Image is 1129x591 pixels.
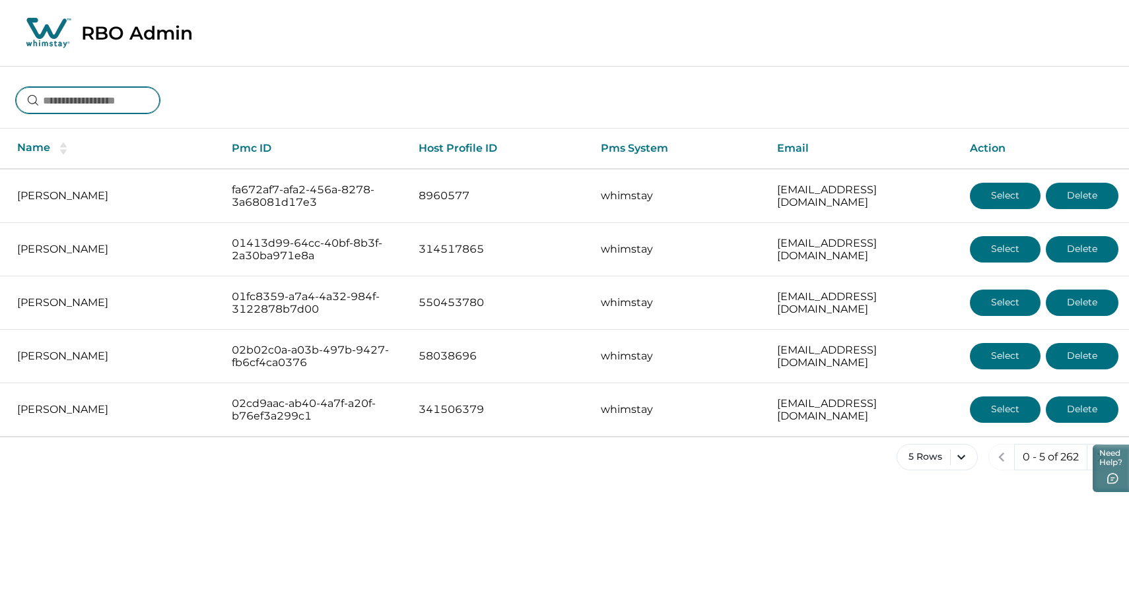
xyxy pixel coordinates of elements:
p: 0 - 5 of 262 [1023,451,1079,464]
p: [EMAIL_ADDRESS][DOMAIN_NAME] [777,237,949,263]
p: [PERSON_NAME] [17,403,211,416]
p: 314517865 [419,243,580,256]
button: Delete [1046,396,1118,423]
p: RBO Admin [81,22,193,44]
p: [PERSON_NAME] [17,243,211,256]
button: Delete [1046,236,1118,263]
p: [PERSON_NAME] [17,296,211,309]
p: 02b02c0a-a03b-497b-9427-fb6cf4ca0376 [232,344,397,369]
p: 8960577 [419,189,580,202]
button: 0 - 5 of 262 [1014,444,1087,470]
th: Email [767,129,959,169]
p: whimstay [601,403,756,416]
button: 5 Rows [897,444,978,470]
p: [PERSON_NAME] [17,350,211,363]
button: Select [970,396,1041,423]
p: whimstay [601,243,756,256]
th: Pms System [590,129,767,169]
p: 01fc8359-a7a4-4a32-984f-3122878b7d00 [232,290,397,316]
th: Host Profile ID [408,129,590,169]
p: [PERSON_NAME] [17,189,211,202]
p: 58038696 [419,350,580,363]
button: Select [970,290,1041,316]
button: Delete [1046,183,1118,209]
p: 01413d99-64cc-40bf-8b3f-2a30ba971e8a [232,237,397,263]
th: Action [959,129,1129,169]
button: Select [970,183,1041,209]
p: whimstay [601,296,756,309]
button: Select [970,343,1041,369]
p: [EMAIL_ADDRESS][DOMAIN_NAME] [777,344,949,369]
button: sorting [50,142,77,155]
p: fa672af7-afa2-456a-8278-3a68081d17e3 [232,183,397,209]
button: Delete [1046,343,1118,369]
th: Pmc ID [221,129,407,169]
p: 02cd9aac-ab40-4a7f-a20f-b76ef3a299c1 [232,397,397,423]
p: [EMAIL_ADDRESS][DOMAIN_NAME] [777,290,949,316]
button: Delete [1046,290,1118,316]
button: next page [1087,444,1113,470]
p: 341506379 [419,403,580,416]
p: 550453780 [419,296,580,309]
p: [EMAIL_ADDRESS][DOMAIN_NAME] [777,397,949,423]
p: whimstay [601,189,756,202]
button: previous page [988,444,1015,470]
p: whimstay [601,350,756,363]
button: Select [970,236,1041,263]
p: [EMAIL_ADDRESS][DOMAIN_NAME] [777,183,949,209]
